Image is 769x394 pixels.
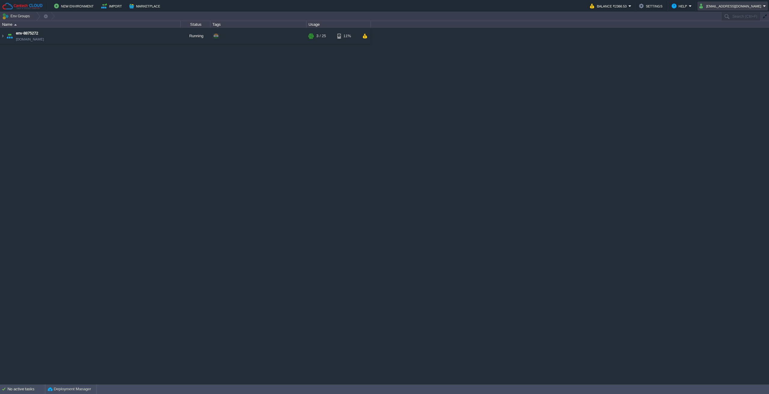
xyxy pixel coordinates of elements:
[1,21,180,28] div: Name
[0,28,5,44] img: AMDAwAAAACH5BAEAAAAALAAAAAABAAEAAAICRAEAOw==
[129,2,162,10] button: Marketplace
[54,2,96,10] button: New Environment
[16,36,44,42] a: [DOMAIN_NAME]
[8,384,45,394] div: No active tasks
[337,28,357,44] div: 11%
[14,24,17,26] img: AMDAwAAAACH5BAEAAAAALAAAAAABAAEAAAICRAEAOw==
[181,21,210,28] div: Status
[181,28,211,44] div: Running
[672,2,689,10] button: Help
[48,386,91,392] button: Deployment Manager
[639,2,664,10] button: Settings
[699,2,763,10] button: [EMAIL_ADDRESS][DOMAIN_NAME]
[2,12,32,20] button: Env Groups
[307,21,370,28] div: Usage
[16,30,38,36] a: env-8875272
[101,2,124,10] button: Import
[211,21,306,28] div: Tags
[2,2,43,10] img: Cantech Cloud
[590,2,628,10] button: Balance ₹2366.53
[316,28,326,44] div: 3 / 25
[5,28,14,44] img: AMDAwAAAACH5BAEAAAAALAAAAAABAAEAAAICRAEAOw==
